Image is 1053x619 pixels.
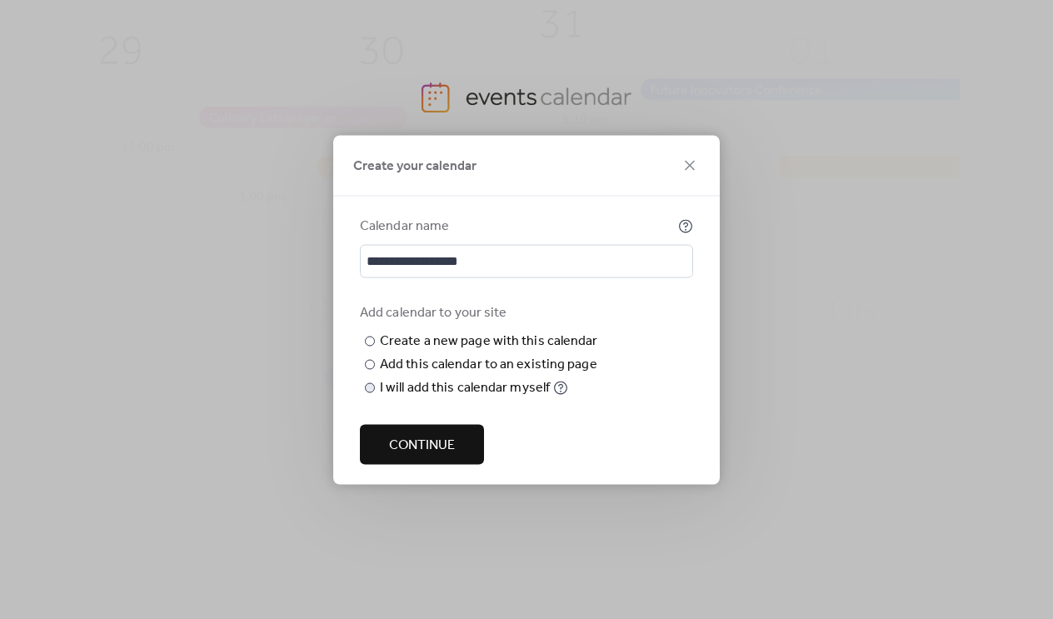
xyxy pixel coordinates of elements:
[360,302,690,322] div: Add calendar to your site
[360,216,675,236] div: Calendar name
[380,331,598,351] div: Create a new page with this calendar
[389,435,455,455] span: Continue
[380,377,550,397] div: I will add this calendar myself
[380,354,597,374] div: Add this calendar to an existing page
[360,424,484,464] button: Continue
[353,156,477,176] span: Create your calendar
